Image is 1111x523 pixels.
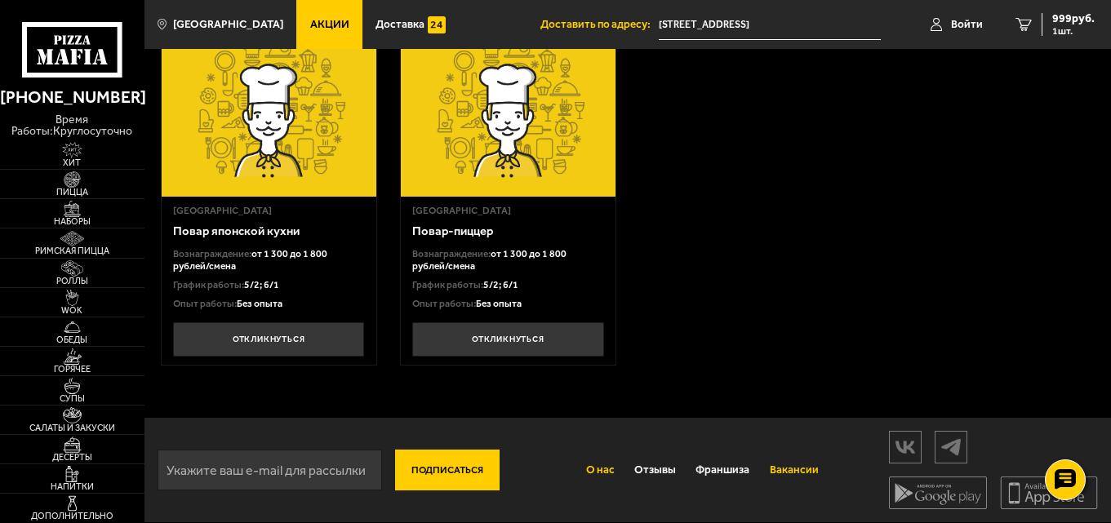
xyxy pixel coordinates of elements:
[310,19,349,30] span: Акции
[244,279,279,290] span: 5/2; 6/1
[412,224,603,239] h3: Повар-пиццер
[483,279,518,290] span: 5/2; 6/1
[173,322,364,357] button: Откликнуться
[173,248,364,273] div: Вознаграждение:
[173,248,327,273] span: от 1 300 до 1 800 рублей/смена
[951,19,983,30] span: Войти
[412,322,603,357] button: Откликнуться
[575,451,624,489] a: О нас
[400,16,616,366] a: [GEOGRAPHIC_DATA]Повар-пиццерВознаграждение:от 1 300 до 1 800 рублей/сменаГрафик работы:5/2; 6/1О...
[935,432,967,461] img: tg
[412,298,603,311] div: Опыт работы:
[173,205,364,218] div: [GEOGRAPHIC_DATA]
[412,248,567,273] span: от 1 300 до 1 800 рублей/смена
[173,298,364,311] div: Опыт работы:
[173,224,364,239] h3: Повар японской кухни
[659,10,881,40] input: Ваш адрес доставки
[540,19,659,30] span: Доставить по адресу:
[624,451,686,489] a: Отзывы
[237,298,282,309] span: Без опыта
[173,19,283,30] span: [GEOGRAPHIC_DATA]
[428,16,445,33] img: 15daf4d41897b9f0e9f617042186c801.svg
[890,432,921,461] img: vk
[412,279,603,292] div: График работы:
[395,450,500,490] button: Подписаться
[686,451,759,489] a: Франшиза
[1052,13,1095,24] span: 999 руб.
[161,16,377,366] a: [GEOGRAPHIC_DATA]Повар японской кухниВознаграждение:от 1 300 до 1 800 рублей/сменаГрафик работы:5...
[412,205,603,218] div: [GEOGRAPHIC_DATA]
[412,248,603,273] div: Вознаграждение:
[659,10,881,40] span: Санкт-Петербург, Железноводская улица, 20
[158,450,382,490] input: Укажите ваш e-mail для рассылки
[476,298,522,309] span: Без опыта
[376,19,424,30] span: Доставка
[1052,26,1095,36] span: 1 шт.
[760,451,829,489] a: Вакансии
[173,279,364,292] div: График работы:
